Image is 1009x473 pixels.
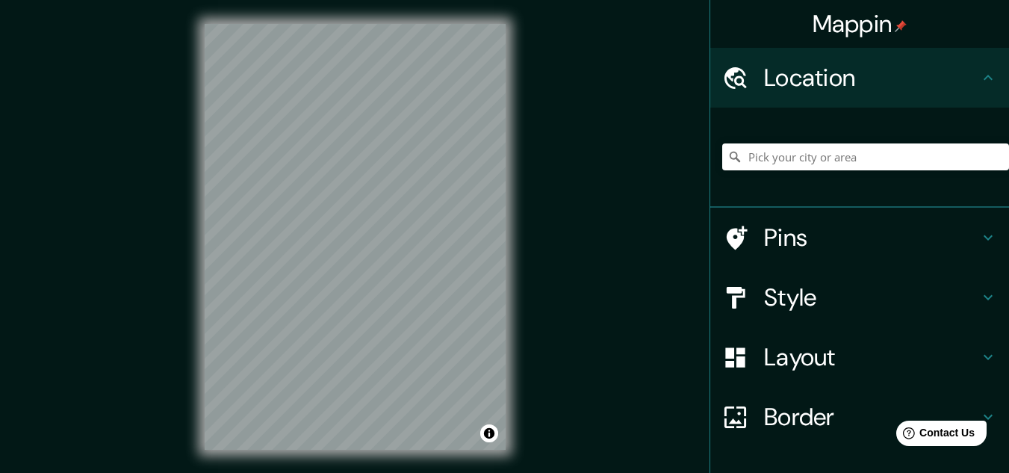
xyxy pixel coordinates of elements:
[764,63,979,93] h4: Location
[813,9,907,39] h4: Mappin
[710,208,1009,268] div: Pins
[764,223,979,253] h4: Pins
[764,282,979,312] h4: Style
[710,387,1009,447] div: Border
[205,24,506,450] canvas: Map
[480,424,498,442] button: Toggle attribution
[710,268,1009,327] div: Style
[710,327,1009,387] div: Layout
[710,48,1009,108] div: Location
[876,415,993,457] iframe: Help widget launcher
[764,402,979,432] h4: Border
[895,20,907,32] img: pin-icon.png
[722,143,1009,170] input: Pick your city or area
[764,342,979,372] h4: Layout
